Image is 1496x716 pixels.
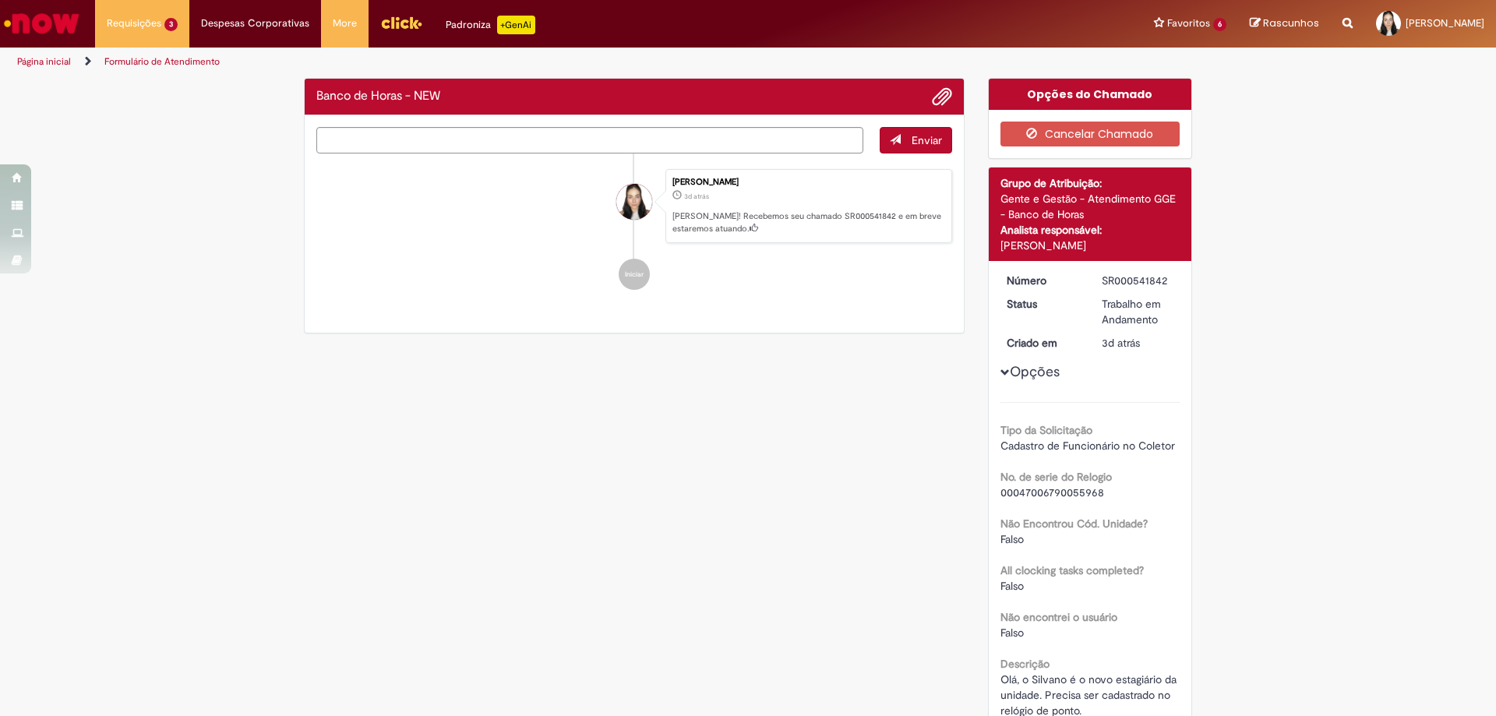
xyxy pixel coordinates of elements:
[1250,16,1319,31] a: Rascunhos
[446,16,535,34] div: Padroniza
[497,16,535,34] p: +GenAi
[164,18,178,31] span: 3
[1000,470,1112,484] b: No. de serie do Relogio
[932,86,952,107] button: Adicionar anexos
[1000,122,1180,146] button: Cancelar Chamado
[1000,485,1104,499] span: 00047006790055968
[995,296,1091,312] dt: Status
[2,8,82,39] img: ServiceNow
[672,210,944,235] p: [PERSON_NAME]! Recebemos seu chamado SR000541842 e em breve estaremos atuando.
[1102,296,1174,327] div: Trabalho em Andamento
[1000,222,1180,238] div: Analista responsável:
[1102,335,1174,351] div: 29/08/2025 15:08:29
[995,273,1091,288] dt: Número
[1000,579,1024,593] span: Falso
[1102,336,1140,350] span: 3d atrás
[1000,532,1024,546] span: Falso
[380,11,422,34] img: click_logo_yellow_360x200.png
[104,55,220,68] a: Formulário de Atendimento
[1102,273,1174,288] div: SR000541842
[880,127,952,153] button: Enviar
[1000,563,1144,577] b: All clocking tasks completed?
[989,79,1192,110] div: Opções do Chamado
[1000,657,1050,671] b: Descrição
[672,178,944,187] div: [PERSON_NAME]
[1000,191,1180,222] div: Gente e Gestão - Atendimento GGE - Banco de Horas
[1406,16,1484,30] span: [PERSON_NAME]
[1213,18,1226,31] span: 6
[1102,336,1140,350] time: 29/08/2025 15:08:29
[995,335,1091,351] dt: Criado em
[316,90,440,104] h2: Banco de Horas - NEW Histórico de tíquete
[684,192,709,201] time: 29/08/2025 15:08:29
[1000,439,1175,453] span: Cadastro de Funcionário no Coletor
[1000,175,1180,191] div: Grupo de Atribuição:
[912,133,942,147] span: Enviar
[1263,16,1319,30] span: Rascunhos
[333,16,357,31] span: More
[316,169,952,244] li: Thamyres Silva Duarte Sa
[1000,610,1117,624] b: Não encontrei o usuário
[17,55,71,68] a: Página inicial
[1000,423,1092,437] b: Tipo da Solicitação
[12,48,986,76] ul: Trilhas de página
[1000,626,1024,640] span: Falso
[1000,517,1148,531] b: Não Encontrou Cód. Unidade?
[201,16,309,31] span: Despesas Corporativas
[1000,238,1180,253] div: [PERSON_NAME]
[616,184,652,220] div: Thamyres Silva Duarte Sa
[1167,16,1210,31] span: Favoritos
[316,153,952,306] ul: Histórico de tíquete
[107,16,161,31] span: Requisições
[684,192,709,201] span: 3d atrás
